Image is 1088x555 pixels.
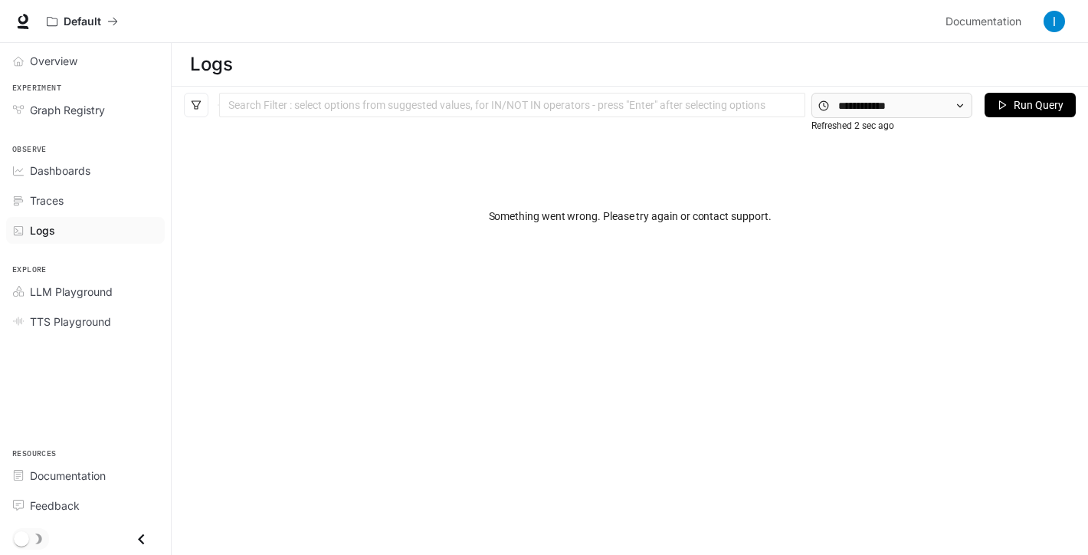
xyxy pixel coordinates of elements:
a: LLM Playground [6,278,165,305]
span: Documentation [30,468,106,484]
a: Traces [6,187,165,214]
span: Traces [30,192,64,209]
span: LLM Playground [30,284,113,300]
button: Run Query [985,93,1076,117]
a: Documentation [939,6,1033,37]
span: Documentation [945,12,1021,31]
img: User avatar [1044,11,1065,32]
button: All workspaces [40,6,125,37]
a: TTS Playground [6,308,165,335]
a: Dashboards [6,157,165,184]
a: Feedback [6,492,165,519]
span: TTS Playground [30,314,111,330]
button: User avatar [1039,6,1070,37]
a: Graph Registry [6,97,165,123]
a: Documentation [6,462,165,489]
span: Dashboards [30,163,90,179]
button: Close drawer [124,524,159,555]
span: Run Query [1014,97,1063,113]
p: Default [64,15,101,28]
span: Feedback [30,498,80,514]
span: Logs [30,222,55,238]
button: filter [184,93,208,117]
span: filter [191,100,202,110]
span: Graph Registry [30,102,105,118]
a: Logs [6,217,165,244]
h1: Logs [190,49,232,80]
span: Overview [30,53,77,69]
span: Something went wrong. Please try again or contact support. [489,208,772,225]
a: Overview [6,48,165,74]
article: Refreshed 2 sec ago [811,119,894,133]
span: Dark mode toggle [14,530,29,547]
